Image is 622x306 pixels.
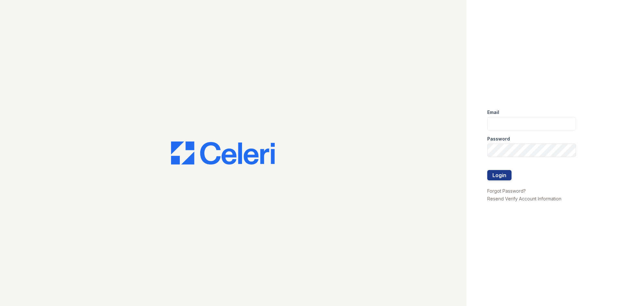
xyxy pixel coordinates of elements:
[171,142,275,165] img: CE_Logo_Blue-a8612792a0a2168367f1c8372b55b34899dd931a85d93a1a3d3e32e68fde9ad4.png
[487,170,512,180] button: Login
[487,196,561,201] a: Resend Verify Account Information
[487,109,499,116] label: Email
[487,136,510,142] label: Password
[487,188,526,194] a: Forgot Password?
